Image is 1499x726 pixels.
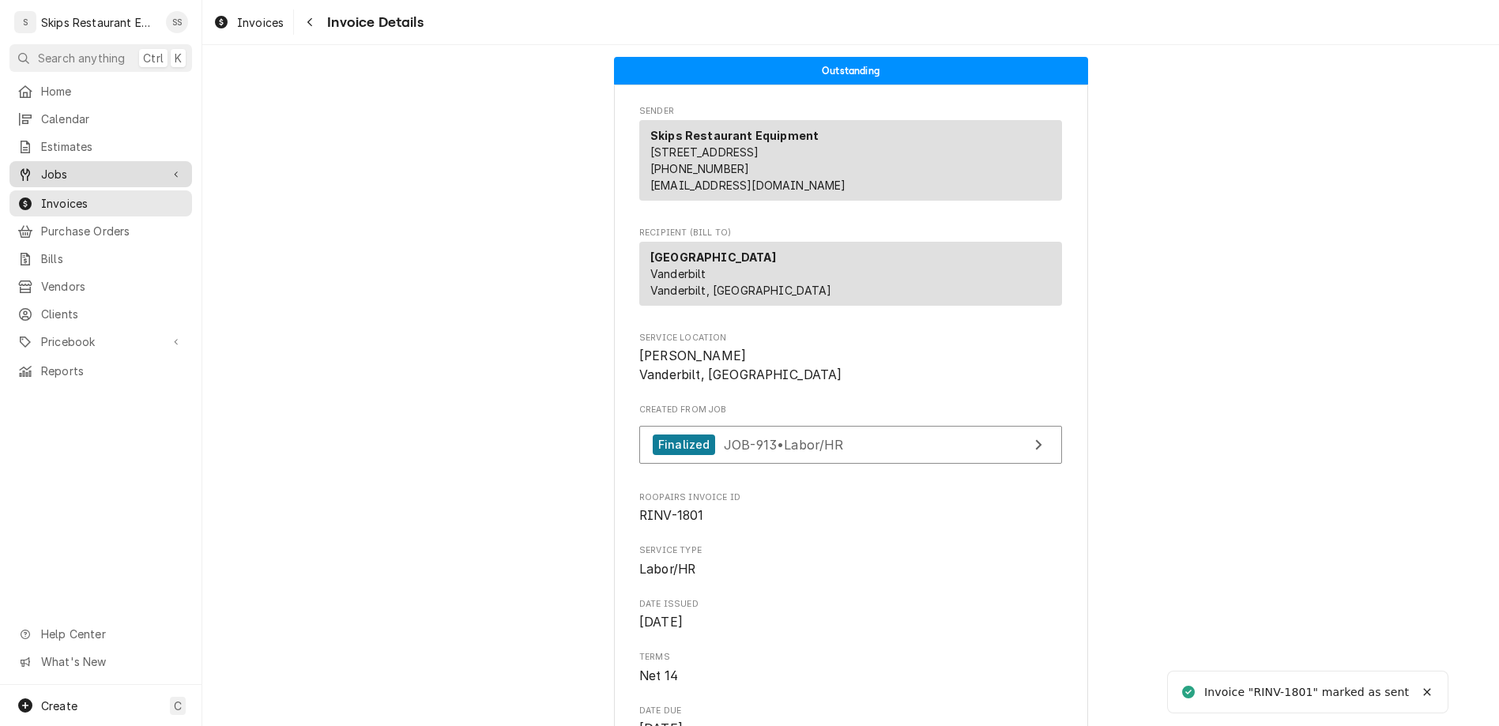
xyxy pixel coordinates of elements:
a: Calendar [9,106,192,132]
span: Purchase Orders [41,223,184,239]
span: Vanderbilt Vanderbilt, [GEOGRAPHIC_DATA] [650,267,832,297]
strong: Skips Restaurant Equipment [650,129,819,142]
div: Recipient (Bill To) [639,242,1062,312]
span: Home [41,83,184,100]
div: Shan Skipper's Avatar [166,11,188,33]
a: Go to What's New [9,649,192,675]
span: Date Due [639,705,1062,717]
span: Vendors [41,278,184,295]
div: Recipient (Bill To) [639,242,1062,306]
div: Date Issued [639,598,1062,632]
div: Terms [639,651,1062,685]
a: Vendors [9,273,192,299]
a: Purchase Orders [9,218,192,244]
div: Service Type [639,544,1062,578]
span: Jobs [41,166,160,182]
a: Clients [9,301,192,327]
div: Sender [639,120,1062,201]
span: Date Issued [639,598,1062,611]
span: C [174,698,182,714]
span: Ctrl [143,50,164,66]
span: Roopairs Invoice ID [639,506,1062,525]
span: Net 14 [639,668,678,683]
a: [PHONE_NUMBER] [650,162,749,175]
div: Sender [639,120,1062,207]
span: Service Type [639,560,1062,579]
span: Pricebook [41,333,160,350]
a: Reports [9,358,192,384]
a: Estimates [9,134,192,160]
div: Finalized [653,434,715,456]
span: Bills [41,250,184,267]
span: What's New [41,653,183,670]
a: View Job [639,426,1062,465]
span: Invoices [237,14,284,31]
span: Sender [639,105,1062,118]
div: Skips Restaurant Equipment [41,14,157,31]
div: Invoice Recipient [639,227,1062,313]
span: JOB-913 • Labor/HR [724,436,844,452]
a: Go to Help Center [9,621,192,647]
span: Invoice Details [322,12,423,33]
span: Recipient (Bill To) [639,227,1062,239]
div: Created From Job [639,404,1062,472]
span: [STREET_ADDRESS] [650,145,759,159]
span: K [175,50,182,66]
button: Navigate back [297,9,322,35]
span: Search anything [38,50,125,66]
span: Outstanding [822,66,879,76]
span: Create [41,699,77,713]
div: Invoice Sender [639,105,1062,208]
span: Terms [639,667,1062,686]
a: Go to Pricebook [9,329,192,355]
div: Service Location [639,332,1062,385]
span: Reports [41,363,184,379]
span: Service Type [639,544,1062,557]
span: [PERSON_NAME] Vanderbilt, [GEOGRAPHIC_DATA] [639,348,842,382]
div: S [14,11,36,33]
button: Search anythingCtrlK [9,44,192,72]
span: Service Location [639,332,1062,344]
a: Invoices [207,9,290,36]
a: Go to Jobs [9,161,192,187]
span: Service Location [639,347,1062,384]
a: Home [9,78,192,104]
span: Labor/HR [639,562,695,577]
div: Invoice "RINV-1801" marked as sent [1204,684,1409,701]
strong: [GEOGRAPHIC_DATA] [650,250,776,264]
div: SS [166,11,188,33]
span: Date Issued [639,613,1062,632]
a: Bills [9,246,192,272]
span: RINV-1801 [639,508,703,523]
a: [EMAIL_ADDRESS][DOMAIN_NAME] [650,179,846,192]
span: Created From Job [639,404,1062,416]
span: Calendar [41,111,184,127]
span: Estimates [41,138,184,155]
div: Roopairs Invoice ID [639,491,1062,525]
span: Clients [41,306,184,322]
span: Invoices [41,195,184,212]
span: [DATE] [639,615,683,630]
span: Help Center [41,626,183,642]
div: Status [614,57,1088,85]
span: Roopairs Invoice ID [639,491,1062,504]
span: Terms [639,651,1062,664]
a: Invoices [9,190,192,216]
